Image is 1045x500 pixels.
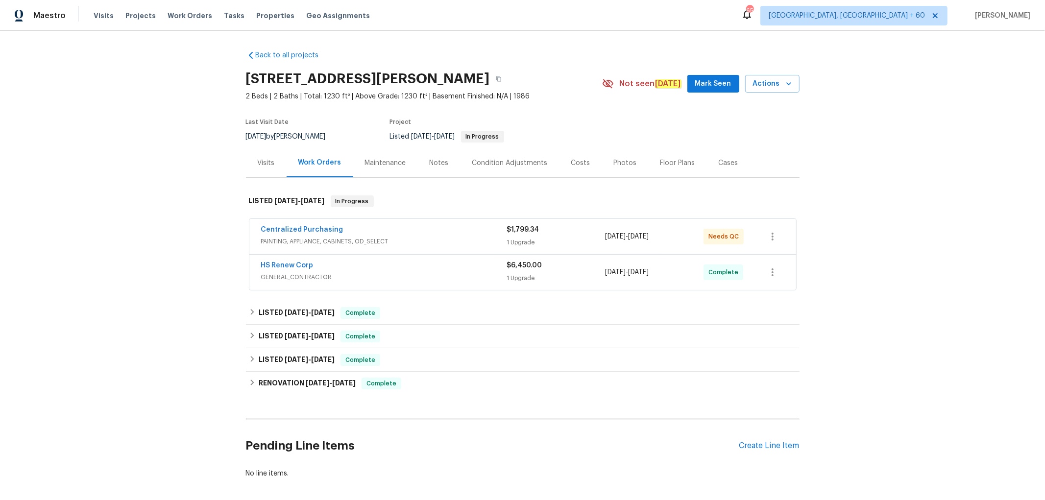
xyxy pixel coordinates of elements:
span: [DATE] [275,197,298,204]
span: Complete [708,267,742,277]
button: Copy Address [490,70,508,88]
div: LISTED [DATE]-[DATE]Complete [246,348,800,372]
span: Visits [94,11,114,21]
a: HS Renew Corp [261,262,314,269]
div: Create Line Item [739,441,800,451]
div: Photos [614,158,637,168]
span: [DATE] [332,380,356,386]
button: Mark Seen [687,75,739,93]
span: Properties [256,11,294,21]
span: [DATE] [412,133,432,140]
button: Actions [745,75,800,93]
div: Cases [719,158,738,168]
span: Maestro [33,11,66,21]
span: Mark Seen [695,78,731,90]
span: [GEOGRAPHIC_DATA], [GEOGRAPHIC_DATA] + 60 [769,11,925,21]
div: LISTED [DATE]-[DATE]Complete [246,325,800,348]
a: Centralized Purchasing [261,226,343,233]
span: Complete [341,332,379,341]
div: Condition Adjustments [472,158,548,168]
span: [DATE] [306,380,329,386]
span: - [605,232,649,241]
span: [DATE] [285,333,308,339]
span: 2 Beds | 2 Baths | Total: 1230 ft² | Above Grade: 1230 ft² | Basement Finished: N/A | 1986 [246,92,602,101]
span: $6,450.00 [507,262,542,269]
span: Project [390,119,412,125]
span: [DATE] [311,333,335,339]
h6: RENOVATION [259,378,356,389]
span: Complete [341,308,379,318]
span: Not seen [620,79,681,89]
span: - [275,197,325,204]
span: Last Visit Date [246,119,289,125]
h6: LISTED [259,354,335,366]
div: LISTED [DATE]-[DATE]Complete [246,301,800,325]
span: Geo Assignments [306,11,370,21]
h6: LISTED [259,307,335,319]
span: [DATE] [246,133,267,140]
h2: Pending Line Items [246,423,739,469]
span: [DATE] [311,309,335,316]
span: In Progress [462,134,503,140]
div: by [PERSON_NAME] [246,131,338,143]
div: LISTED [DATE]-[DATE]In Progress [246,186,800,217]
span: PAINTING, APPLIANCE, CABINETS, OD_SELECT [261,237,507,246]
div: Costs [571,158,590,168]
div: Notes [430,158,449,168]
span: [DATE] [605,269,626,276]
div: RENOVATION [DATE]-[DATE]Complete [246,372,800,395]
div: No line items. [246,469,800,478]
em: [DATE] [655,79,681,88]
span: [DATE] [301,197,325,204]
div: 1 Upgrade [507,273,606,283]
span: [DATE] [605,233,626,240]
div: 1 Upgrade [507,238,606,247]
span: Actions [753,78,792,90]
h6: LISTED [249,195,325,207]
span: Listed [390,133,504,140]
div: Maintenance [365,158,406,168]
span: [DATE] [285,356,308,363]
div: Floor Plans [660,158,695,168]
span: - [412,133,455,140]
div: 659 [746,6,753,16]
span: [DATE] [628,269,649,276]
span: [DATE] [628,233,649,240]
span: Needs QC [708,232,743,241]
span: Projects [125,11,156,21]
span: - [285,333,335,339]
div: Work Orders [298,158,341,167]
h2: [STREET_ADDRESS][PERSON_NAME] [246,74,490,84]
span: - [285,356,335,363]
span: [PERSON_NAME] [971,11,1030,21]
span: [DATE] [311,356,335,363]
div: Visits [258,158,275,168]
span: [DATE] [435,133,455,140]
span: GENERAL_CONTRACTOR [261,272,507,282]
span: [DATE] [285,309,308,316]
a: Back to all projects [246,50,340,60]
span: In Progress [332,196,373,206]
span: - [285,309,335,316]
span: Tasks [224,12,244,19]
span: Complete [363,379,400,388]
span: - [306,380,356,386]
span: Complete [341,355,379,365]
span: Work Orders [168,11,212,21]
span: - [605,267,649,277]
h6: LISTED [259,331,335,342]
span: $1,799.34 [507,226,539,233]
